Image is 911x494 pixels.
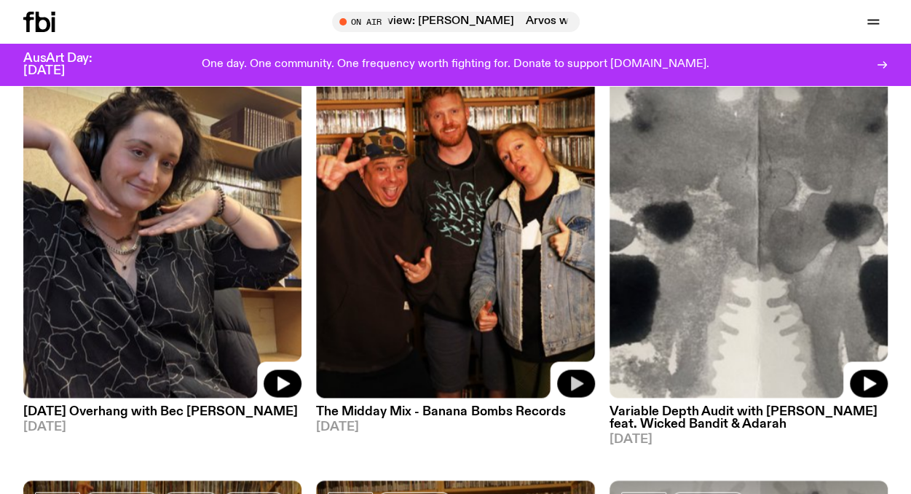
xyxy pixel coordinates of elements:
span: [DATE] [610,433,888,445]
a: Variable Depth Audit with [PERSON_NAME] feat. Wicked Bandit & Adarah[DATE] [610,398,888,445]
h3: AusArt Day: [DATE] [23,52,117,77]
span: [DATE] [23,420,301,433]
button: On AirArvos with [PERSON_NAME] ✩ Interview: [PERSON_NAME]Arvos with [PERSON_NAME] ✩ Interview: [P... [332,12,580,32]
h3: [DATE] Overhang with Bec [PERSON_NAME] [23,405,301,417]
p: One day. One community. One frequency worth fighting for. Donate to support [DOMAIN_NAME]. [202,58,709,71]
h3: The Midday Mix - Banana Bombs Records [316,405,594,417]
h3: Variable Depth Audit with [PERSON_NAME] feat. Wicked Bandit & Adarah [610,405,888,430]
a: The Midday Mix - Banana Bombs Records[DATE] [316,398,594,433]
span: [DATE] [316,420,594,433]
a: [DATE] Overhang with Bec [PERSON_NAME][DATE] [23,398,301,433]
img: A black and white Rorschach [610,26,888,398]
